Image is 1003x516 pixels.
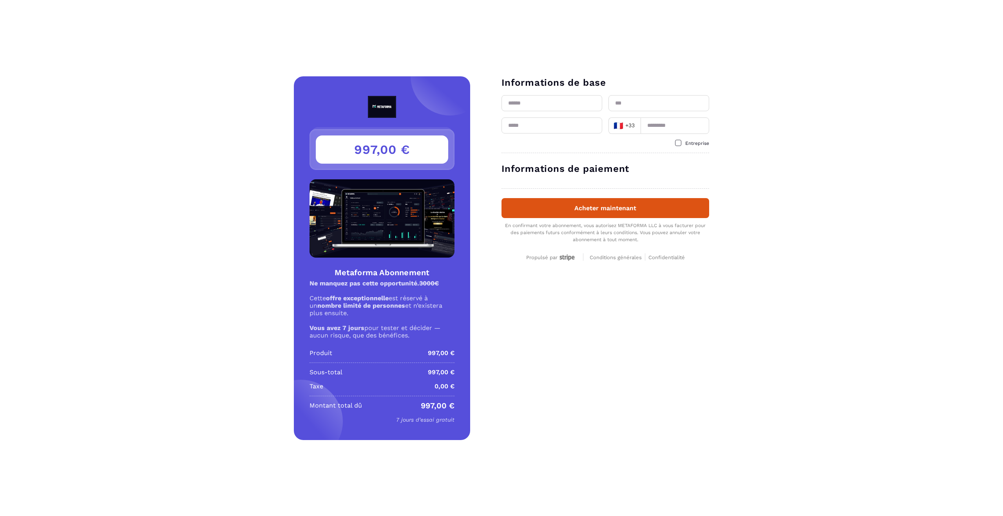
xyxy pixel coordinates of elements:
[310,280,439,287] strong: Ne manquez pas cette opportunité.
[501,162,709,175] h3: Informations de paiement
[685,141,709,146] span: Entreprise
[317,302,405,309] strong: nombre limité de personnes
[310,179,454,258] img: Product Image
[310,267,454,278] h4: Metaforma Abonnement
[648,254,685,260] span: Confidentialité
[501,198,709,218] button: Acheter maintenant
[316,135,448,164] h3: 997,00 €
[310,368,342,377] p: Sous-total
[310,415,454,424] p: 7 jours d'essai gratuit
[421,401,454,410] p: 997,00 €
[435,382,454,391] p: 0,00 €
[310,348,332,358] p: Produit
[310,294,454,317] p: Cette est réservé à un et n’existera plus ensuite.
[526,254,577,261] div: Propulsé par
[428,348,454,358] p: 997,00 €
[637,120,638,132] input: Search for option
[310,324,364,332] strong: Vous avez 7 jours
[648,253,685,261] a: Confidentialité
[501,76,709,89] h3: Informations de base
[608,117,641,134] div: Search for option
[526,253,577,261] a: Propulsé par
[326,294,389,302] strong: offre exceptionnelle
[350,96,414,118] img: logo
[419,280,439,287] s: 3000€
[428,368,454,377] p: 997,00 €
[614,120,635,131] span: +33
[590,254,642,260] span: Conditions générales
[501,222,709,243] div: En confirmant votre abonnement, vous autorisez METAFORMA LLC à vous facturer pour des paiements f...
[310,324,454,339] p: pour tester et décider — aucun risque, que des bénéfices.
[590,253,645,261] a: Conditions générales
[614,120,623,131] span: 🇫🇷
